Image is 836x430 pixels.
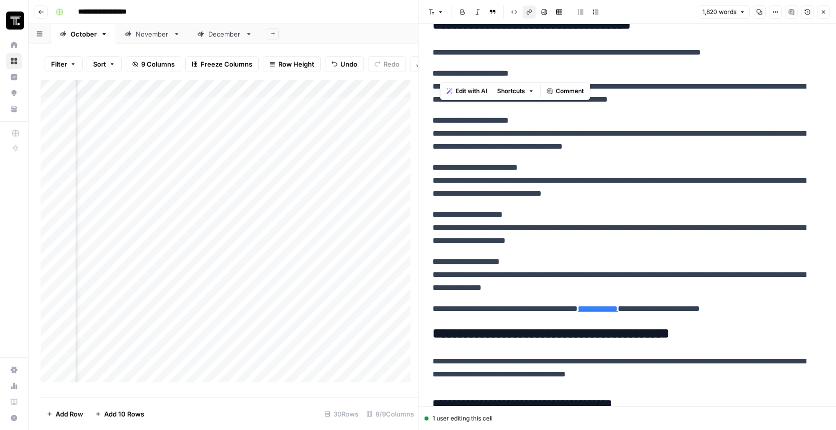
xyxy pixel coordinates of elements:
div: December [208,29,241,39]
span: Undo [340,59,357,69]
span: 9 Columns [141,59,175,69]
button: 1,820 words [698,6,750,19]
div: October [71,29,97,39]
img: Thoughtspot Logo [6,12,24,30]
button: Comment [543,85,588,98]
button: Freeze Columns [185,56,259,72]
span: Redo [383,59,399,69]
a: Opportunities [6,85,22,101]
a: Settings [6,362,22,378]
a: October [51,24,116,44]
span: Add Row [56,409,83,419]
a: Browse [6,53,22,69]
div: 1 user editing this cell [425,414,830,423]
button: Sort [87,56,122,72]
a: November [116,24,189,44]
button: Add Row [41,406,89,422]
span: Filter [51,59,67,69]
button: Edit with AI [443,85,491,98]
a: Your Data [6,101,22,117]
button: Row Height [263,56,321,72]
button: Undo [325,56,364,72]
span: Shortcuts [497,87,525,96]
span: Freeze Columns [201,59,252,69]
button: Redo [368,56,406,72]
span: Add 10 Rows [104,409,144,419]
a: Insights [6,69,22,85]
a: December [189,24,261,44]
div: 30 Rows [320,406,362,422]
div: November [136,29,169,39]
span: Comment [556,87,584,96]
a: Home [6,37,22,53]
button: Filter [45,56,83,72]
button: Workspace: Thoughtspot [6,8,22,33]
a: Usage [6,378,22,394]
a: Learning Hub [6,394,22,410]
span: Edit with AI [456,87,487,96]
span: Sort [93,59,106,69]
button: Shortcuts [493,85,538,98]
span: 1,820 words [702,8,736,17]
div: 8/9 Columns [362,406,418,422]
span: Row Height [278,59,314,69]
button: Help + Support [6,410,22,426]
button: 9 Columns [126,56,181,72]
button: Add 10 Rows [89,406,150,422]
